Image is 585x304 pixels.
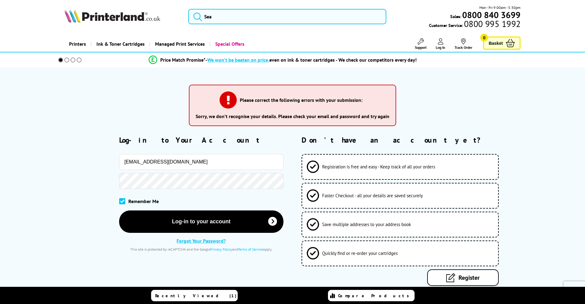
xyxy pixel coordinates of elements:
[50,55,516,65] li: modal_Promise
[322,221,411,227] span: Save multiple addresses to your address book
[328,290,415,301] a: Compare Products
[119,135,283,145] h2: Log-in to Your Account
[119,210,283,233] button: Log-in to your account
[119,247,283,252] div: This site is protected by reCAPTCHA and the Google and apply.
[436,38,445,50] a: Log In
[207,57,269,63] span: We won’t be beaten on price,
[160,57,205,63] span: Price Match Promise*
[322,250,398,256] span: Quickly find or re-order your cartridges
[64,36,91,52] a: Printers
[483,37,521,50] a: Basket 0
[149,36,209,52] a: Managed Print Services
[458,274,480,282] span: Register
[429,21,521,28] span: Customer Service:
[96,36,145,52] span: Ink & Toner Cartridges
[210,247,232,252] a: Privacy Policy
[415,45,427,50] span: Support
[205,57,417,63] div: - even on ink & toner cartridges - We check our competitors every day!
[128,198,159,204] span: Remember Me
[322,193,423,198] span: Faster Checkout - all your details are saved securely
[188,9,386,24] input: Sea
[196,113,389,119] li: Sorry, we don’t recognise your details. Please check your email and password and try again
[462,9,521,21] b: 0800 840 3699
[450,13,461,19] span: Sales:
[463,21,521,27] span: 0800 995 1992
[238,247,263,252] a: Terms of Service
[151,290,238,301] a: Recently Viewed (1)
[436,45,445,50] span: Log In
[479,5,521,10] span: Mon - Fri 9:00am - 5:30pm
[338,293,412,298] span: Compare Products
[461,12,521,18] a: 0800 840 3699
[302,135,521,145] h2: Don't have an account yet?
[155,293,237,298] span: Recently Viewed (1)
[209,36,249,52] a: Special Offers
[240,97,362,103] h3: Please correct the following errors with your submission:
[489,39,503,47] span: Basket
[427,269,499,286] a: Register
[177,238,226,244] a: Forgot Your Password?
[415,38,427,50] a: Support
[322,164,435,170] span: Registration is free and easy - Keep track of all your orders
[64,9,160,23] img: Printerland Logo
[480,34,488,41] span: 0
[119,154,283,170] input: Email
[64,9,181,24] a: Printerland Logo
[91,36,149,52] a: Ink & Toner Cartridges
[454,38,472,50] a: Track Order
